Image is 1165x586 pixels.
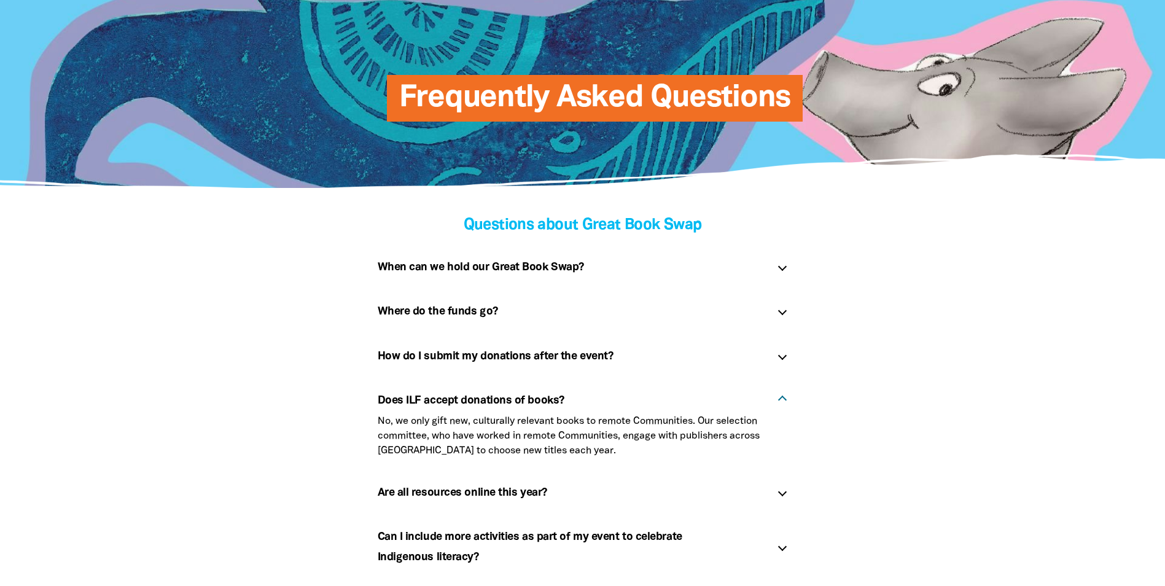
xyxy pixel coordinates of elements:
span: Questions about Great Book Swap [464,218,702,232]
h5: Can I include more activities as part of my event to celebrate Indigenous literacy? [378,527,768,567]
h5: Are all resources online this year? [378,483,768,502]
h5: Does ILF accept donations of books? [378,391,768,410]
h5: When can we hold our Great Book Swap? [378,257,768,277]
h5: Where do the funds go? [378,302,768,321]
h5: How do I submit my donations after the event? [378,346,768,366]
p: No, we only gift new, culturally relevant books to remote Communities. Our selection committee, w... [378,414,788,458]
span: Frequently Asked Questions [399,84,791,122]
